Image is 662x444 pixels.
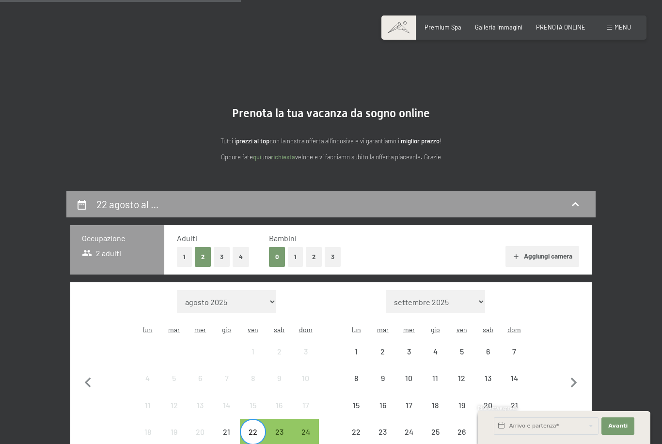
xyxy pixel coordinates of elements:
div: 3 [397,348,421,372]
button: 0 [269,247,285,267]
div: partenza/check-out non effettuabile [475,365,501,391]
div: Fri Sep 19 2025 [448,392,474,418]
strong: prezzi al top [236,137,269,145]
div: 20 [476,401,500,426]
div: 14 [215,401,239,426]
div: 10 [397,374,421,398]
h3: Occupazione [82,233,153,244]
p: Tutti i con la nostra offerta all'incusive e vi garantiamo il ! [137,136,525,146]
div: partenza/check-out non effettuabile [396,338,422,365]
abbr: domenica [507,325,521,334]
abbr: venerdì [457,325,467,334]
div: Tue Sep 02 2025 [370,338,396,365]
div: 11 [423,374,447,398]
div: 2 [267,348,291,372]
div: partenza/check-out non effettuabile [292,338,318,365]
div: partenza/check-out non effettuabile [214,392,240,418]
div: Fri Aug 15 2025 [240,392,266,418]
a: richiesta [271,153,295,161]
div: partenza/check-out non effettuabile [266,338,292,365]
div: partenza/check-out non effettuabile [448,392,474,418]
div: partenza/check-out non effettuabile [343,365,369,391]
div: Tue Sep 09 2025 [370,365,396,391]
div: 5 [449,348,473,372]
div: Sat Aug 02 2025 [266,338,292,365]
abbr: martedì [377,325,389,334]
div: 15 [241,401,265,426]
a: Galleria immagini [475,23,522,31]
div: 21 [502,401,526,426]
div: 16 [267,401,291,426]
abbr: lunedì [143,325,152,334]
div: partenza/check-out non effettuabile [501,365,527,391]
div: partenza/check-out non effettuabile [266,365,292,391]
div: 12 [162,401,186,426]
div: Tue Sep 16 2025 [370,392,396,418]
div: Sat Sep 06 2025 [475,338,501,365]
h2: 22 agosto al … [96,198,159,210]
p: Oppure fate una veloce e vi facciamo subito la offerta piacevole. Grazie [137,152,525,162]
span: 2 adulti [82,248,121,259]
abbr: giovedì [431,325,440,334]
div: 16 [371,401,395,426]
div: 12 [449,374,473,398]
div: partenza/check-out non effettuabile [422,338,448,365]
div: Fri Aug 08 2025 [240,365,266,391]
div: Thu Sep 18 2025 [422,392,448,418]
div: Sat Aug 09 2025 [266,365,292,391]
div: Mon Sep 08 2025 [343,365,369,391]
div: Wed Sep 17 2025 [396,392,422,418]
div: 6 [188,374,212,398]
div: Sun Aug 03 2025 [292,338,318,365]
div: partenza/check-out non effettuabile [422,365,448,391]
div: partenza/check-out non effettuabile [161,392,187,418]
div: 13 [476,374,500,398]
abbr: giovedì [222,325,231,334]
div: partenza/check-out non effettuabile [240,392,266,418]
div: partenza/check-out non effettuabile [501,392,527,418]
div: Thu Sep 04 2025 [422,338,448,365]
div: partenza/check-out non effettuabile [422,392,448,418]
div: partenza/check-out non effettuabile [266,392,292,418]
a: Premium Spa [425,23,461,31]
div: 19 [449,401,473,426]
div: Sun Sep 14 2025 [501,365,527,391]
div: Fri Aug 01 2025 [240,338,266,365]
div: Thu Aug 14 2025 [214,392,240,418]
div: partenza/check-out non effettuabile [370,392,396,418]
div: Tue Aug 12 2025 [161,392,187,418]
div: partenza/check-out non effettuabile [187,365,213,391]
span: Menu [615,23,631,31]
div: 7 [502,348,526,372]
div: Wed Sep 10 2025 [396,365,422,391]
div: partenza/check-out non effettuabile [292,365,318,391]
div: partenza/check-out non effettuabile [187,392,213,418]
div: 18 [423,401,447,426]
div: Mon Aug 04 2025 [135,365,161,391]
div: 10 [293,374,317,398]
div: 8 [241,374,265,398]
strong: miglior prezzo [401,137,440,145]
div: Mon Aug 11 2025 [135,392,161,418]
div: partenza/check-out non effettuabile [475,338,501,365]
div: 11 [136,401,160,426]
div: 4 [136,374,160,398]
div: 3 [293,348,317,372]
button: 2 [195,247,211,267]
abbr: sabato [274,325,284,334]
abbr: venerdì [248,325,258,334]
div: 9 [371,374,395,398]
div: 2 [371,348,395,372]
button: 2 [306,247,322,267]
span: Adulti [177,233,197,243]
div: 7 [215,374,239,398]
div: 4 [423,348,447,372]
span: Bambini [269,233,297,243]
abbr: lunedì [352,325,361,334]
div: Tue Aug 05 2025 [161,365,187,391]
div: partenza/check-out non effettuabile [396,392,422,418]
div: Wed Aug 13 2025 [187,392,213,418]
div: 8 [344,374,368,398]
button: 3 [325,247,341,267]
